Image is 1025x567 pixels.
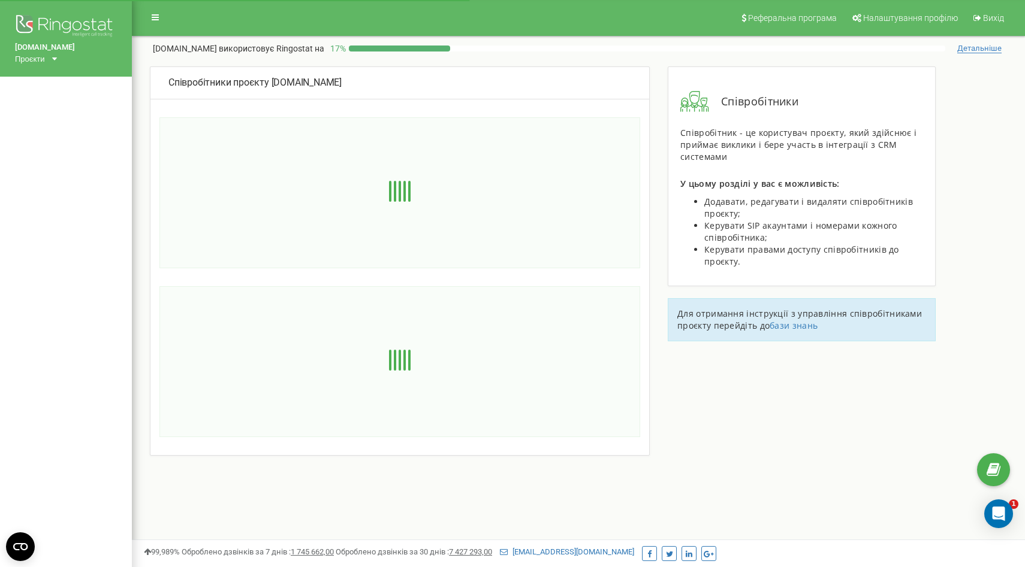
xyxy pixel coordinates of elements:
a: [DOMAIN_NAME] [15,42,117,53]
span: Співробітники [709,94,798,110]
a: бази знань [770,320,818,331]
button: Open CMP widget [6,532,35,561]
span: Співробітники проєкту [168,77,269,88]
p: 17 % [324,43,349,54]
a: [EMAIL_ADDRESS][DOMAIN_NAME] [500,547,634,556]
u: 7 427 293,00 [449,547,492,556]
span: Додавати, редагувати і видаляти співробітників проєкту; [704,196,913,219]
span: використовує Ringostat на [219,44,324,53]
img: Ringostat logo [15,12,117,42]
span: Керувати SIP акаунтами і номерами кожного співробітника; [704,220,897,243]
span: Оброблено дзвінків за 7 днів : [182,547,334,556]
u: 1 745 662,00 [291,547,334,556]
div: Open Intercom Messenger [984,499,1013,528]
div: Проєкти [15,53,45,65]
span: Співробітник - це користувач проєкту, який здійснює і приймає виклики і бере участь в інтеграції ... [680,127,917,162]
div: [DOMAIN_NAME] [168,76,631,90]
p: [DOMAIN_NAME] [153,43,324,54]
span: Оброблено дзвінків за 30 днів : [336,547,492,556]
span: Керувати правами доступу співробітників до проєкту. [704,244,899,267]
span: Реферальна програма [748,13,837,23]
span: У цьому розділі у вас є можливість: [680,178,840,189]
span: 1 [1009,499,1018,509]
span: Детальніше [957,44,1002,53]
span: 99,989% [144,547,180,556]
span: Для отримання інструкції з управління співробітниками проєкту перейдіть до [677,308,922,331]
span: Налаштування профілю [863,13,958,23]
span: Вихід [983,13,1004,23]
